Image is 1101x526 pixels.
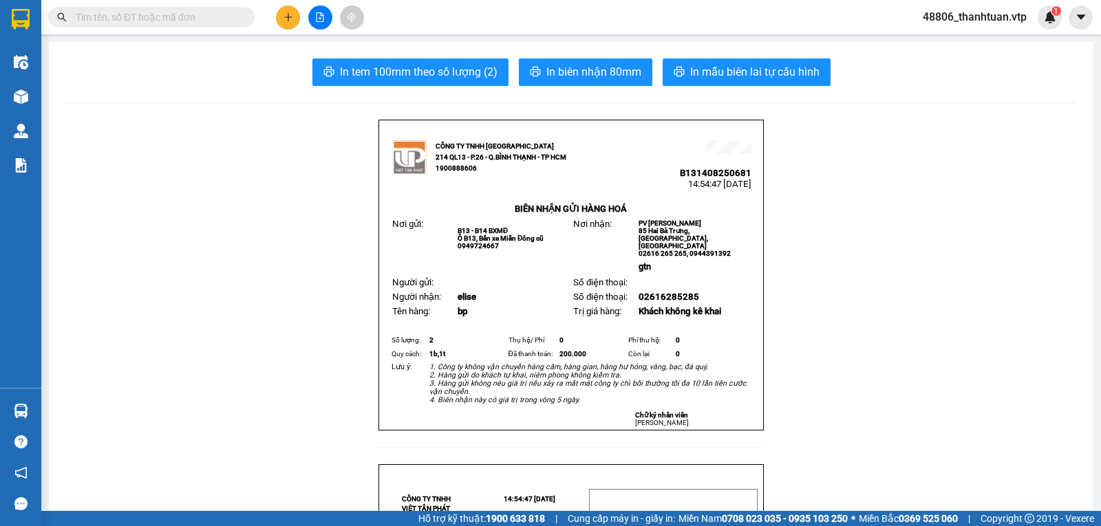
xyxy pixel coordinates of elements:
[340,63,498,80] span: In tem 100mm theo số lượng (2)
[392,292,441,302] span: Người nhận:
[340,6,364,30] button: aim
[14,89,28,104] img: warehouse-icon
[676,336,680,344] span: 0
[458,234,544,242] span: Ô B13, Bến xe Miền Đông cũ
[639,261,651,272] span: gtn
[14,466,28,479] span: notification
[458,306,467,316] span: bp
[626,347,674,361] td: Còn lại:
[14,497,28,510] span: message
[392,140,427,175] img: logo
[639,219,701,227] span: PV [PERSON_NAME]
[559,336,564,344] span: 0
[519,58,652,86] button: printerIn biên nhận 80mm
[392,277,434,287] span: Người gửi:
[1054,6,1058,16] span: 1
[506,347,558,361] td: Đã thanh toán:
[690,63,820,80] span: In mẫu biên lai tự cấu hình
[851,516,855,521] span: ⚪️
[392,306,430,316] span: Tên hàng:
[1069,6,1093,30] button: caret-down
[573,277,628,287] span: Số điện thoại:
[573,292,628,302] span: Số điện thoại:
[14,55,28,69] img: warehouse-icon
[14,124,28,138] img: warehouse-icon
[504,495,555,503] span: 14:54:47 [DATE]
[1051,6,1061,16] sup: 1
[276,6,300,30] button: plus
[912,8,1038,25] span: 48806_thanhtuan.vtp
[678,511,848,526] span: Miền Nam
[555,511,557,526] span: |
[429,336,434,344] span: 2
[546,63,641,80] span: In biên nhận 80mm
[1025,514,1034,523] span: copyright
[14,435,28,448] span: question-circle
[436,142,566,172] strong: CÔNG TY TNHH [GEOGRAPHIC_DATA] 214 QL13 - P.26 - Q.BÌNH THẠNH - TP HCM 1900888606
[722,513,848,524] strong: 0708 023 035 - 0935 103 250
[899,513,958,524] strong: 0369 525 060
[14,158,28,173] img: solution-icon
[573,306,621,316] span: Trị giá hàng:
[639,227,708,250] span: 85 Hai Bà Trưng, [GEOGRAPHIC_DATA], [GEOGRAPHIC_DATA]
[418,511,545,526] span: Hỗ trợ kỹ thuật:
[12,9,30,30] img: logo-vxr
[859,511,958,526] span: Miền Bắc
[663,58,831,86] button: printerIn mẫu biên lai tự cấu hình
[635,419,689,426] span: [PERSON_NAME]
[389,347,427,361] td: Quy cách:
[308,6,332,30] button: file-add
[676,350,680,358] span: 0
[392,219,423,229] span: Nơi gửi:
[429,350,445,358] span: 1b,1t
[1075,11,1087,23] span: caret-down
[389,333,427,347] td: Số lượng:
[284,12,293,22] span: plus
[312,58,509,86] button: printerIn tem 100mm theo số lượng (2)
[458,242,499,250] span: 0949724667
[530,66,541,79] span: printer
[573,219,612,229] span: Nơi nhận:
[57,12,67,22] span: search
[1044,11,1056,23] img: icon-new-feature
[429,362,747,404] em: 1. Công ty không vận chuyển hàng cấm, hàng gian, hàng hư hỏng, vàng, bạc, đá quý. 2. Hàng gửi do ...
[680,168,751,178] span: B131408250681
[458,227,508,234] span: B13 - B14 BXMĐ
[639,292,699,302] span: 02616285285
[14,404,28,418] img: warehouse-icon
[76,10,238,25] input: Tìm tên, số ĐT hoặc mã đơn
[515,204,627,214] strong: BIÊN NHẬN GỬI HÀNG HOÁ
[315,12,325,22] span: file-add
[639,306,721,316] span: Khách không kê khai
[639,250,731,257] span: 02616 265 265, 0944391392
[347,12,356,22] span: aim
[458,292,476,302] span: elise
[392,362,412,371] span: Lưu ý:
[674,66,685,79] span: printer
[486,513,545,524] strong: 1900 633 818
[402,495,451,512] strong: CÔNG TY TNHH VIỆT TÂN PHÁT
[559,350,586,358] span: 200.000
[688,179,751,189] span: 14:54:47 [DATE]
[323,66,334,79] span: printer
[635,411,688,419] strong: Chữ ký nhân viên
[626,333,674,347] td: Phí thu hộ:
[506,333,558,347] td: Thụ hộ/ Phí
[568,511,675,526] span: Cung cấp máy in - giấy in:
[968,511,970,526] span: |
